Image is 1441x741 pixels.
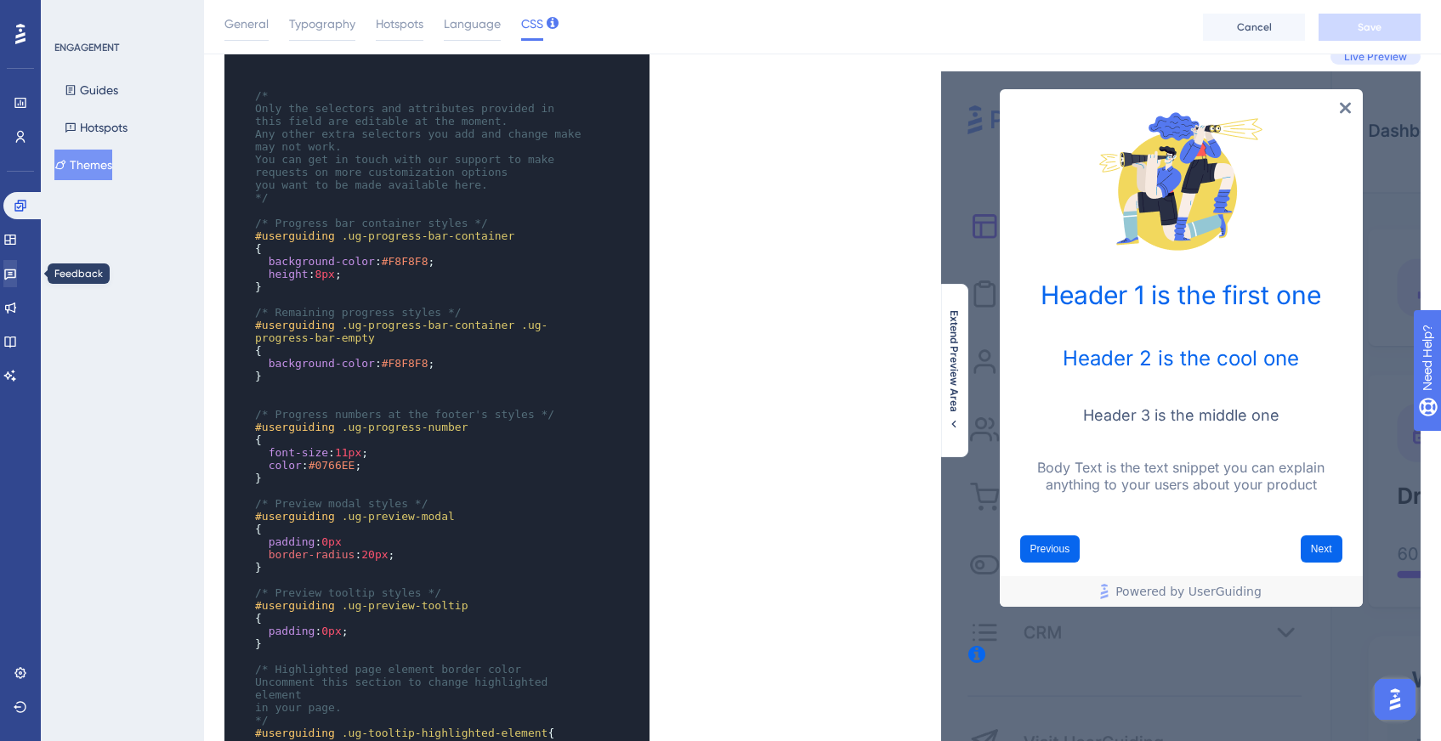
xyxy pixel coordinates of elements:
span: } [255,280,262,293]
span: /* Remaining progress styles */ [255,306,462,319]
span: : ; [255,255,434,268]
button: Next [360,464,401,491]
span: .ug-progress-bar-empty [255,319,547,344]
span: 11px [335,446,361,459]
span: /* Progress bar container styles */ [255,217,488,229]
span: Save [1358,20,1381,34]
span: background-color [269,357,375,370]
span: #userguiding [255,229,335,242]
span: } [255,472,262,484]
span: 20px [361,548,388,561]
span: Any other extra selectors you add and change make may not work. [255,127,587,153]
span: Live Preview [1344,50,1407,64]
span: { [255,727,554,739]
span: { [255,433,262,446]
button: Cancel [1203,14,1305,41]
span: } [255,561,262,574]
span: : [255,535,342,548]
span: /* Progress numbers at the footer's styles */ [255,408,554,421]
span: Need Help? [40,4,106,25]
span: #F8F8F8 [382,255,428,268]
span: You can get in touch with our support to make requests on more customization options [255,153,561,178]
span: } [255,370,262,382]
span: in your page. [255,701,342,714]
button: Save [1319,14,1421,41]
span: 0px [321,625,341,637]
button: Guides [54,75,128,105]
span: .ug-preview-tooltip [342,599,468,612]
span: Extend Preview Area [947,310,961,412]
span: : ; [255,625,349,637]
span: font-size [269,446,328,459]
img: Modal Media [155,25,325,195]
span: : ; [255,268,342,280]
span: : ; [255,357,434,370]
span: Powered by UserGuiding [174,510,321,530]
span: Cancel [1237,20,1272,34]
span: .ug-progress-bar-container [342,319,515,331]
span: Typography [289,14,355,34]
span: { [255,612,262,625]
span: : ; [255,446,368,459]
span: : ; [255,548,394,561]
button: Previous [79,464,139,491]
span: you want to be made available here. [255,178,488,191]
span: .ug-progress-number [342,421,468,433]
span: #userguiding [255,421,335,433]
span: Only the selectors and attributes provided in this field are editable at the moment. [255,102,561,127]
p: Body Text is the text snippet you can explain anything to your users about your product [86,387,394,421]
span: #userguiding [255,319,335,331]
div: Close Preview [399,30,410,41]
span: { [255,523,262,535]
span: .ug-progress-bar-container [342,229,515,242]
span: background-color [269,255,375,268]
span: General [224,14,269,34]
button: Themes [54,150,112,180]
span: : ; [255,459,361,472]
h1: Header 1 is the first one [86,208,394,239]
h2: Header 2 is the cool one [86,274,394,299]
div: ENGAGEMENT [54,41,119,54]
span: #F8F8F8 [382,357,428,370]
span: /* Highlighted page element border color [255,663,521,676]
span: #userguiding [255,599,335,612]
span: #userguiding [255,510,335,523]
div: Footer [59,505,422,535]
span: CSS [521,14,543,34]
span: { [255,344,262,357]
span: { [255,242,262,255]
button: Hotspots [54,112,138,143]
span: border-radius [269,548,355,561]
button: Extend Preview Area [940,310,967,431]
span: #0766EE [309,459,355,472]
h3: Header 3 is the middle one [86,335,394,353]
span: #userguiding [255,727,335,739]
span: padding [269,625,315,637]
span: 8px [315,268,334,280]
span: Uncomment this section to change highlighted element [255,676,554,701]
span: .ug-preview-modal [342,510,455,523]
span: Language [444,14,501,34]
span: } [255,637,262,650]
span: .ug-tooltip-highlighted-element [342,727,548,739]
span: 0px [321,535,341,548]
span: /* Preview tooltip styles */ [255,586,441,599]
span: Hotspots [376,14,423,34]
span: padding [269,535,315,548]
span: /* Preview modal styles */ [255,497,428,510]
iframe: UserGuiding AI Assistant Launcher [1370,674,1421,725]
span: height [269,268,309,280]
span: color [269,459,302,472]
